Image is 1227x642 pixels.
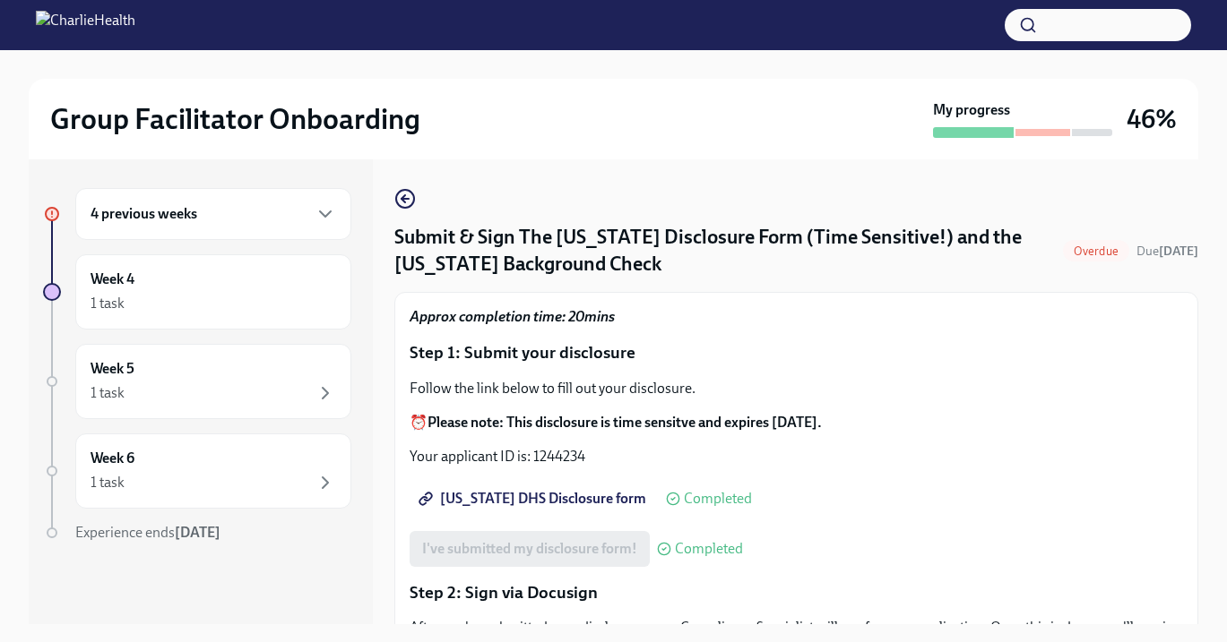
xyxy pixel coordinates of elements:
[91,270,134,289] h6: Week 4
[410,447,1183,467] p: Your applicant ID is: 1244234
[91,204,197,224] h6: 4 previous weeks
[933,100,1010,120] strong: My progress
[91,473,125,492] div: 1 task
[428,414,822,431] strong: Please note: This disclosure is time sensitve and expires [DATE].
[422,490,646,508] span: [US_STATE] DHS Disclosure form
[1136,244,1198,259] span: Due
[394,224,1056,278] h4: Submit & Sign The [US_STATE] Disclosure Form (Time Sensitive!) and the [US_STATE] Background Check
[1127,103,1177,135] h3: 46%
[410,379,1183,398] p: Follow the link below to fill out your disclosure.
[1063,244,1129,258] span: Overdue
[36,11,135,39] img: CharlieHealth
[43,254,351,330] a: Week 41 task
[175,524,220,541] strong: [DATE]
[684,492,752,506] span: Completed
[410,413,1183,432] p: ⏰
[1136,243,1198,260] span: August 13th, 2025 07:00
[75,524,220,541] span: Experience ends
[91,294,125,313] div: 1 task
[91,359,134,379] h6: Week 5
[91,449,134,468] h6: Week 6
[75,188,351,240] div: 4 previous weeks
[675,542,743,556] span: Completed
[410,341,1183,364] p: Step 1: Submit your disclosure
[91,383,125,403] div: 1 task
[43,344,351,419] a: Week 51 task
[1159,244,1198,259] strong: [DATE]
[43,433,351,509] a: Week 61 task
[410,581,1183,604] p: Step 2: Sign via Docusign
[50,101,420,137] h2: Group Facilitator Onboarding
[410,481,659,517] a: [US_STATE] DHS Disclosure form
[410,308,615,325] strong: Approx completion time: 20mins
